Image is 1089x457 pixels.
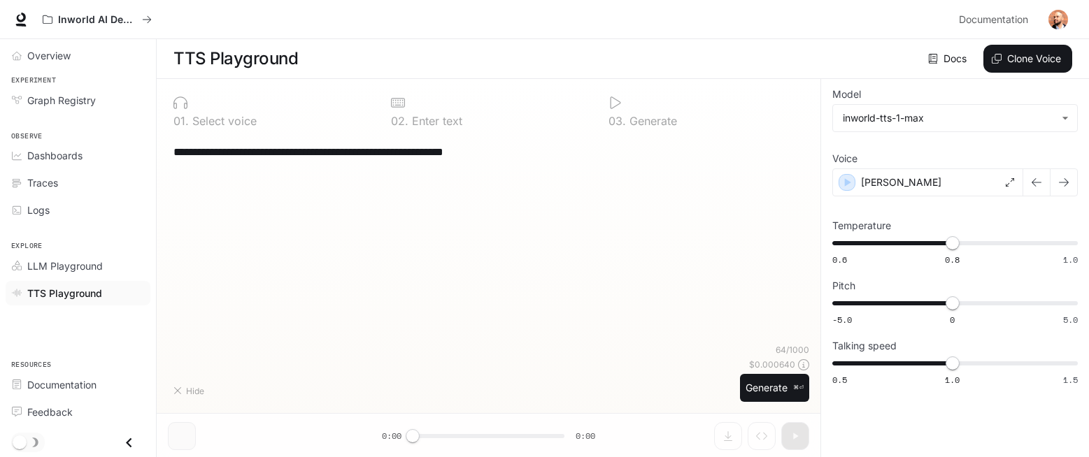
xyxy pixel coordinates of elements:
[27,93,96,108] span: Graph Registry
[173,115,189,126] p: 0 1 .
[391,115,408,126] p: 0 2 .
[27,377,97,392] span: Documentation
[13,434,27,449] span: Dark mode toggle
[408,115,462,126] p: Enter text
[945,374,960,386] span: 1.0
[833,105,1077,131] div: inworld-tts-1-max
[925,45,972,73] a: Docs
[1063,374,1078,386] span: 1.5
[608,115,626,126] p: 0 3 .
[6,198,150,222] a: Logs
[959,11,1028,29] span: Documentation
[189,115,257,126] p: Select voice
[832,89,861,99] p: Model
[832,314,852,326] span: -5.0
[1063,254,1078,266] span: 1.0
[740,374,809,402] button: Generate⌘⏎
[27,175,58,190] span: Traces
[6,88,150,113] a: Graph Registry
[58,14,136,26] p: Inworld AI Demos
[861,175,941,189] p: [PERSON_NAME]
[168,379,213,402] button: Hide
[6,400,150,424] a: Feedback
[1048,10,1068,29] img: User avatar
[27,286,102,300] span: TTS Playground
[6,43,150,68] a: Overview
[36,6,158,34] button: All workspaces
[843,111,1055,125] div: inworld-tts-1-max
[6,143,150,168] a: Dashboards
[749,358,795,370] p: $ 0.000640
[945,254,960,266] span: 0.8
[832,221,891,231] p: Temperature
[832,374,847,386] span: 0.5
[832,341,897,351] p: Talking speed
[1063,314,1078,326] span: 5.0
[793,384,804,392] p: ⌘⏎
[832,281,855,291] p: Pitch
[173,45,298,73] h1: TTS Playground
[27,48,71,63] span: Overview
[1044,6,1072,34] button: User avatar
[27,405,73,419] span: Feedback
[6,372,150,397] a: Documentation
[6,281,150,305] a: TTS Playground
[27,203,50,217] span: Logs
[983,45,1072,73] button: Clone Voice
[832,154,857,164] p: Voice
[6,254,150,278] a: LLM Playground
[950,314,955,326] span: 0
[27,148,83,163] span: Dashboards
[953,6,1039,34] a: Documentation
[6,171,150,195] a: Traces
[832,254,847,266] span: 0.6
[626,115,677,126] p: Generate
[113,428,145,457] button: Close drawer
[27,259,103,273] span: LLM Playground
